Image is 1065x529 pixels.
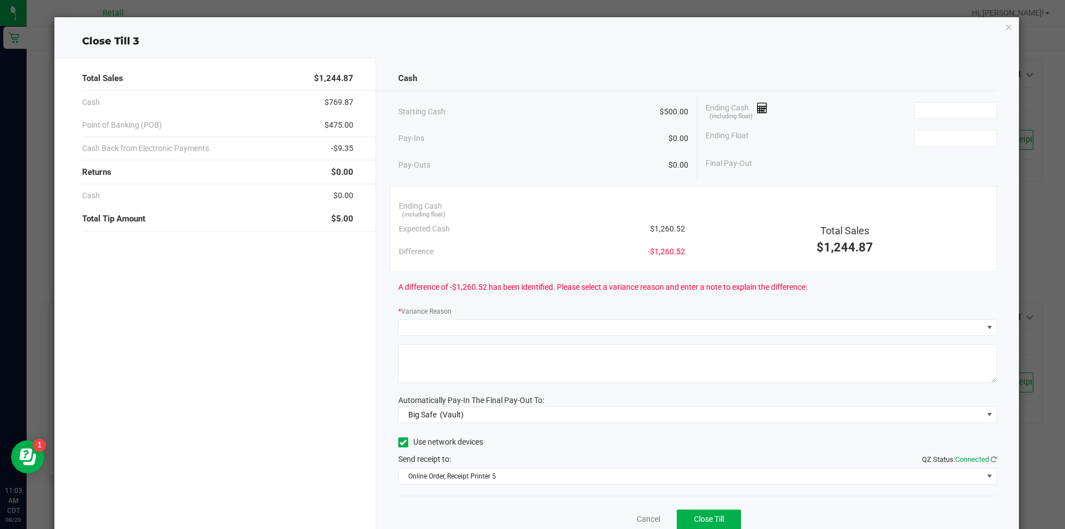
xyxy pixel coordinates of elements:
span: Total Sales [820,225,869,236]
span: (Vault) [440,410,464,419]
span: $0.00 [331,166,353,179]
span: Send receipt to: [398,455,451,463]
span: Expected Cash [399,223,450,235]
span: Starting Cash [398,106,445,118]
span: -$1,260.52 [648,246,685,258]
span: Pay-Outs [398,159,430,171]
span: Ending Cash [399,200,442,212]
span: Cash Back from Electronic Payments [82,143,209,154]
span: $769.87 [324,97,353,108]
span: Total Sales [82,72,123,85]
iframe: Resource center [11,440,44,473]
span: $5.00 [331,213,353,225]
span: Connected [955,455,989,463]
span: Online Order, Receipt Printer 5 [399,468,983,484]
span: Close Till [694,515,724,523]
span: Big Safe [408,410,437,419]
span: $1,244.87 [816,240,873,254]
span: A difference of -$1,260.52 has been identified. Please select a variance reason and enter a note ... [398,281,807,293]
iframe: Resource center unread badge [33,439,46,452]
span: Pay-Ins [398,133,424,144]
span: Cash [398,72,417,85]
span: $0.00 [333,190,353,201]
span: Automatically Pay-In The Final Pay-Out To: [398,396,544,405]
span: $500.00 [660,106,688,118]
label: Variance Reason [398,306,452,316]
span: Ending Float [706,130,749,147]
span: -$9.35 [331,143,353,154]
span: Difference [399,246,434,258]
span: $475.00 [324,119,353,131]
span: QZ Status: [922,455,997,463]
div: Close Till 3 [54,34,1020,49]
span: $0.00 [668,133,688,144]
span: Point of Banking (POB) [82,119,162,131]
span: (including float) [402,210,445,220]
label: Use network devices [398,436,483,448]
span: (including float) [709,112,753,122]
span: Final Pay-Out [706,158,752,169]
span: $1,244.87 [314,72,353,85]
span: $1,260.52 [650,223,685,235]
a: Cancel [637,513,660,525]
div: Returns [82,160,353,184]
span: $0.00 [668,159,688,171]
span: Total Tip Amount [82,213,145,225]
span: Cash [82,97,100,108]
span: Cash [82,190,100,201]
span: Ending Cash [706,102,768,119]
